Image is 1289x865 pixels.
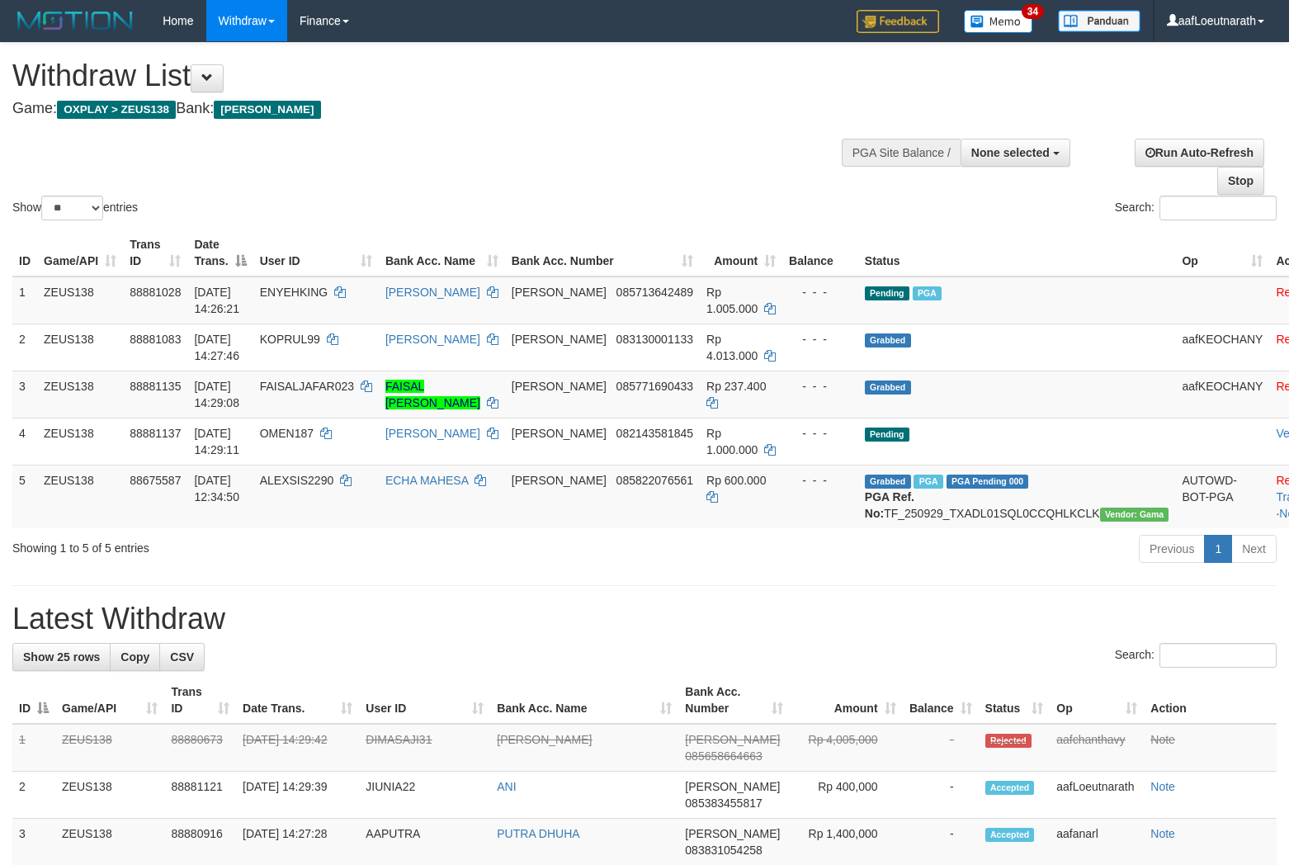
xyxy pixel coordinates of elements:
[55,724,164,772] td: ZEUS138
[964,10,1033,33] img: Button%20Memo.svg
[789,378,852,395] div: - - -
[37,371,123,418] td: ZEUS138
[1058,10,1140,32] img: panduan.png
[1231,535,1277,563] a: Next
[1115,196,1277,220] label: Search:
[685,796,762,810] span: Copy 085383455817 to clipboard
[260,474,334,487] span: ALEXSIS2290
[385,380,480,409] a: FAISAL [PERSON_NAME]
[1115,643,1277,668] label: Search:
[985,828,1035,842] span: Accepted
[685,844,762,857] span: Copy 083831054258 to clipboard
[865,286,909,300] span: Pending
[865,381,911,395] span: Grabbed
[159,643,205,671] a: CSV
[12,772,55,819] td: 2
[12,643,111,671] a: Show 25 rows
[120,650,149,664] span: Copy
[55,772,164,819] td: ZEUS138
[865,333,911,347] span: Grabbed
[685,733,780,746] span: [PERSON_NAME]
[616,474,693,487] span: Copy 085822076561 to clipboard
[706,474,766,487] span: Rp 600.000
[857,10,939,33] img: Feedback.jpg
[37,418,123,465] td: ZEUS138
[385,286,480,299] a: [PERSON_NAME]
[12,59,843,92] h1: Withdraw List
[123,229,187,277] th: Trans ID: activate to sort column ascending
[1159,196,1277,220] input: Search:
[497,733,592,746] a: [PERSON_NAME]
[685,749,762,763] span: Copy 085658664663 to clipboard
[790,724,902,772] td: Rp 4,005,000
[685,780,780,793] span: [PERSON_NAME]
[12,724,55,772] td: 1
[1175,324,1269,371] td: aafKEOCHANY
[789,472,852,489] div: - - -
[1022,4,1044,19] span: 34
[678,677,790,724] th: Bank Acc. Number: activate to sort column ascending
[1139,535,1205,563] a: Previous
[260,286,328,299] span: ENYEHKING
[12,196,138,220] label: Show entries
[385,427,480,440] a: [PERSON_NAME]
[706,427,758,456] span: Rp 1.000.000
[23,650,100,664] span: Show 25 rows
[164,724,236,772] td: 88880673
[790,772,902,819] td: Rp 400,000
[194,333,239,362] span: [DATE] 14:27:46
[12,8,138,33] img: MOTION_logo.png
[236,772,359,819] td: [DATE] 14:29:39
[37,229,123,277] th: Game/API: activate to sort column ascending
[971,146,1050,159] span: None selected
[865,428,909,442] span: Pending
[260,427,314,440] span: OMEN187
[512,333,607,346] span: [PERSON_NAME]
[858,465,1176,528] td: TF_250929_TXADL01SQL0CCQHLKCLK
[1175,229,1269,277] th: Op: activate to sort column ascending
[194,427,239,456] span: [DATE] 14:29:11
[1175,371,1269,418] td: aafKEOCHANY
[130,474,181,487] span: 88675587
[1175,465,1269,528] td: AUTOWD-BOT-PGA
[194,286,239,315] span: [DATE] 14:26:21
[260,380,354,393] span: FAISALJAFAR023
[12,324,37,371] td: 2
[37,324,123,371] td: ZEUS138
[706,380,766,393] span: Rp 237.400
[685,827,780,840] span: [PERSON_NAME]
[1135,139,1264,167] a: Run Auto-Refresh
[12,277,37,324] td: 1
[985,734,1032,748] span: Rejected
[1150,733,1175,746] a: Note
[842,139,961,167] div: PGA Site Balance /
[57,101,176,119] span: OXPLAY > ZEUS138
[260,333,320,346] span: KOPRUL99
[12,101,843,117] h4: Game: Bank:
[12,465,37,528] td: 5
[512,380,607,393] span: [PERSON_NAME]
[947,475,1029,489] span: PGA Pending
[41,196,103,220] select: Showentries
[12,229,37,277] th: ID
[12,418,37,465] td: 4
[1204,535,1232,563] a: 1
[55,677,164,724] th: Game/API: activate to sort column ascending
[1150,780,1175,793] a: Note
[616,380,693,393] span: Copy 085771690433 to clipboard
[12,533,525,556] div: Showing 1 to 5 of 5 entries
[385,333,480,346] a: [PERSON_NAME]
[1159,643,1277,668] input: Search:
[12,603,1277,636] h1: Latest Withdraw
[497,780,516,793] a: ANI
[789,331,852,347] div: - - -
[903,724,979,772] td: -
[130,286,181,299] span: 88881028
[164,772,236,819] td: 88881121
[385,474,468,487] a: ECHA MAHESA
[1144,677,1277,724] th: Action
[359,724,490,772] td: DIMASAJI31
[706,286,758,315] span: Rp 1.005.000
[913,286,942,300] span: Marked by aafanarl
[1050,724,1144,772] td: aafchanthavy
